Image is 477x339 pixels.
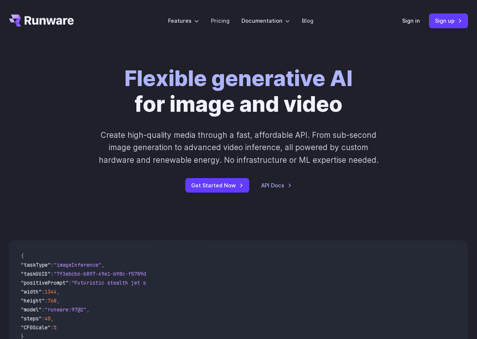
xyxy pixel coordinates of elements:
span: : [51,324,54,331]
span: , [86,306,89,313]
label: Documentation [241,16,290,25]
span: 40 [45,315,51,322]
label: Features [168,16,199,25]
a: Pricing [211,16,230,25]
span: "steps" [21,315,42,322]
span: 5 [54,324,57,331]
span: "CFGScale" [21,324,51,331]
span: , [57,297,60,304]
a: Get Started Now [185,178,249,193]
span: "Futuristic stealth jet streaking through a neon-lit cityscape with glowing purple exhaust" [72,279,343,286]
span: , [51,315,54,322]
span: "taskType" [21,262,51,268]
span: "width" [21,288,42,295]
strong: Flexible generative AI [124,65,353,91]
span: , [101,262,104,268]
span: "taskUUID" [21,270,51,277]
span: "positivePrompt" [21,279,69,286]
span: : [51,262,54,268]
a: Go to / [9,15,74,26]
span: : [42,288,45,295]
h1: for image and video [124,66,353,117]
span: : [42,315,45,322]
a: Sign up [429,13,468,28]
span: "7f3ebcb6-b897-49e1-b98c-f5789d2d40d7" [54,270,167,277]
span: { [21,253,24,259]
span: "imageInference" [54,262,101,268]
span: "runware:97@2" [45,306,86,313]
span: "height" [21,297,45,304]
span: "model" [21,306,42,313]
span: : [69,279,72,286]
span: : [45,297,48,304]
span: : [42,306,45,313]
span: , [57,288,60,295]
span: : [51,270,54,277]
a: Sign in [402,16,420,25]
a: API Docs [261,181,292,190]
a: Blog [302,16,313,25]
span: 1344 [45,288,57,295]
span: 768 [48,297,57,304]
p: Create high-quality media through a fast, affordable API. From sub-second image generation to adv... [92,129,385,166]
